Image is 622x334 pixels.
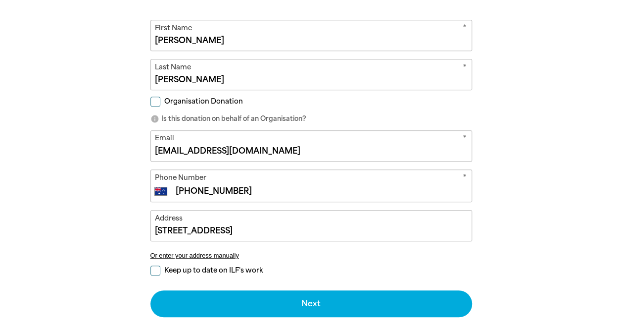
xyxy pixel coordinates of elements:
button: Next [150,290,472,317]
i: info [150,114,159,123]
span: Keep up to date on ILF's work [164,266,263,275]
button: Or enter your address manually [150,252,472,259]
input: Keep up to date on ILF's work [150,266,160,276]
input: Organisation Donation [150,97,160,107]
p: Is this donation on behalf of an Organisation? [150,114,472,124]
i: Required [463,172,467,185]
span: Organisation Donation [164,97,243,106]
